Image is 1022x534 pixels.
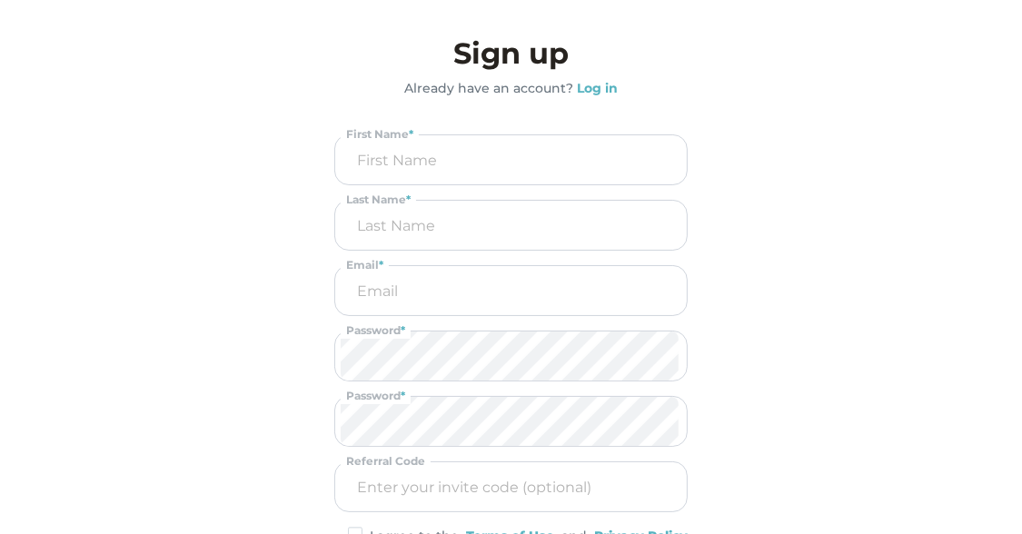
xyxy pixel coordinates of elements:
[341,266,681,315] input: Email
[404,79,573,98] div: Already have an account?
[341,126,419,143] div: First Name
[341,135,681,184] input: First Name
[341,257,389,273] div: Email
[341,192,416,208] div: Last Name
[577,80,618,96] strong: Log in
[341,322,411,339] div: Password
[341,453,431,470] div: Referral Code
[341,388,411,404] div: Password
[341,201,681,250] input: Last Name
[334,32,688,75] h3: Sign up
[341,462,681,511] input: Enter your invite code (optional)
